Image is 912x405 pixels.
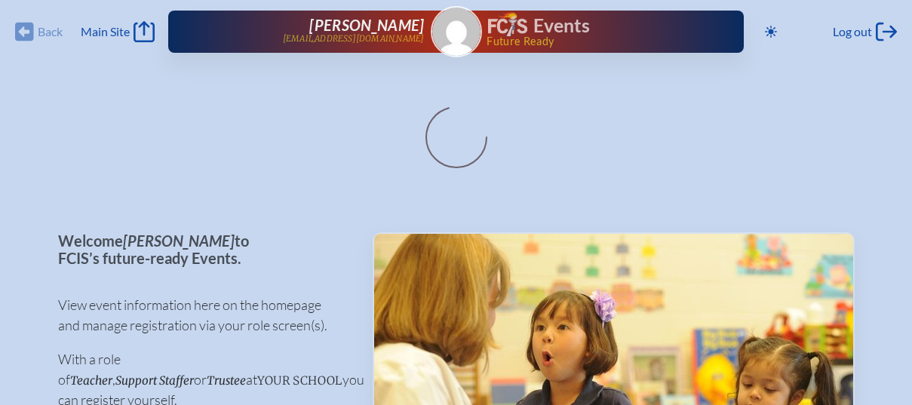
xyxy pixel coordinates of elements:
span: Main Site [81,24,130,39]
div: FCIS Events — Future ready [488,12,696,47]
span: Teacher [70,373,112,388]
span: [PERSON_NAME] [309,16,424,34]
a: Gravatar [431,6,482,57]
a: Main Site [81,21,155,42]
span: [PERSON_NAME] [123,232,235,250]
p: Welcome to FCIS’s future-ready Events. [58,232,349,266]
span: Support Staffer [115,373,194,388]
span: Trustee [207,373,246,388]
span: Future Ready [487,36,696,47]
span: Log out [833,24,872,39]
img: Gravatar [432,8,481,56]
a: [PERSON_NAME][EMAIL_ADDRESS][DOMAIN_NAME] [216,17,425,47]
p: [EMAIL_ADDRESS][DOMAIN_NAME] [283,34,425,44]
p: View event information here on the homepage and manage registration via your role screen(s). [58,295,349,336]
span: your school [257,373,342,388]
